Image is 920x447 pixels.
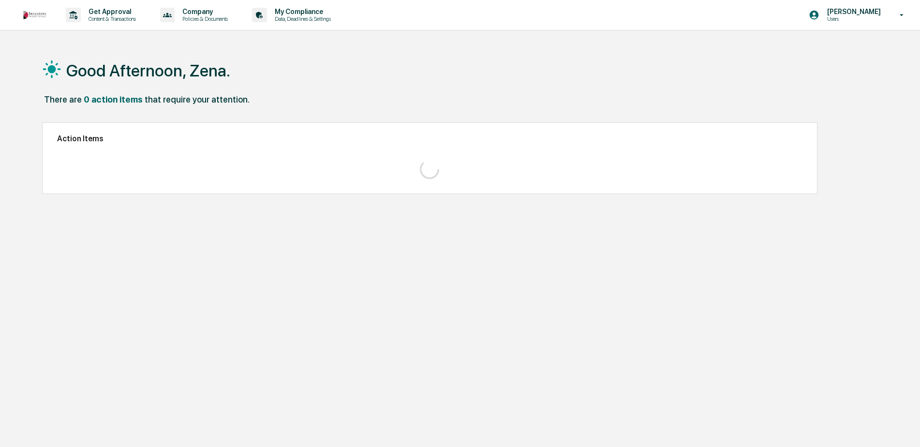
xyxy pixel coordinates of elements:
div: 0 action items [84,94,143,104]
img: logo [23,11,46,20]
p: Content & Transactions [81,15,141,22]
p: [PERSON_NAME] [819,8,886,15]
h1: Good Afternoon, Zena. [66,61,230,80]
div: There are [44,94,82,104]
p: Company [175,8,233,15]
p: Data, Deadlines & Settings [267,15,336,22]
h2: Action Items [57,134,802,143]
p: My Compliance [267,8,336,15]
p: Policies & Documents [175,15,233,22]
p: Get Approval [81,8,141,15]
p: Users [819,15,886,22]
div: that require your attention. [145,94,250,104]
